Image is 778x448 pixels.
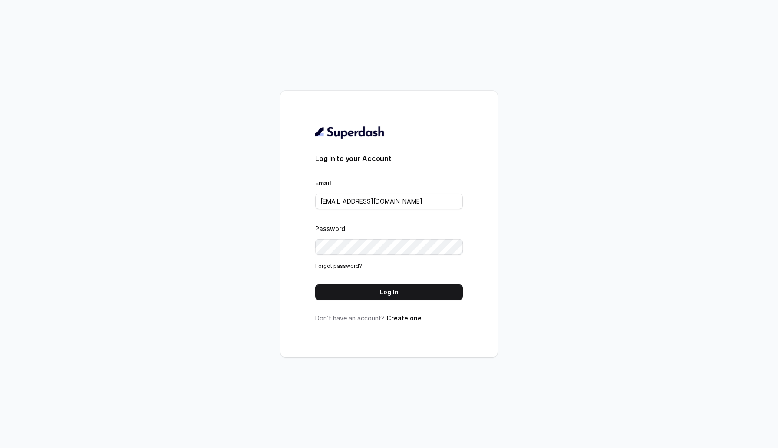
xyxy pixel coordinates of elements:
[315,153,463,164] h3: Log In to your Account
[315,284,463,300] button: Log In
[315,263,362,269] a: Forgot password?
[315,125,385,139] img: light.svg
[315,179,331,187] label: Email
[386,314,422,322] a: Create one
[315,314,463,323] p: Don’t have an account?
[315,194,463,209] input: youremail@example.com
[315,225,345,232] label: Password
